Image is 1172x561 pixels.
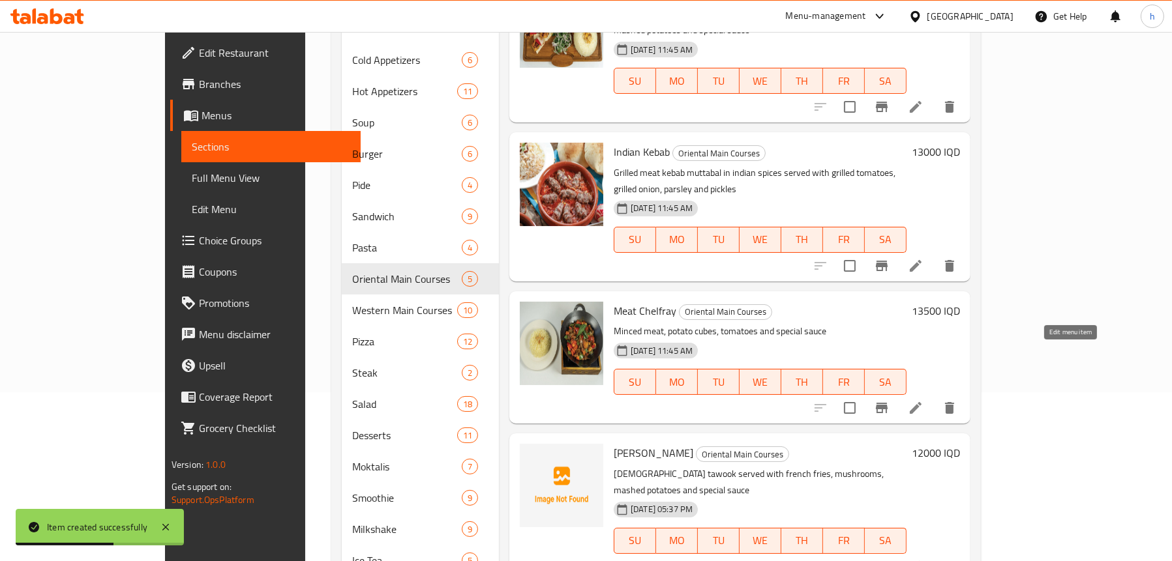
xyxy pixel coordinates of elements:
[462,146,478,162] div: items
[170,100,361,131] a: Menus
[614,165,907,197] p: Grilled meat kebab muttabal in indian spices served with grilled tomatoes, grilled onion, parsley...
[745,531,776,550] span: WE
[787,373,818,392] span: TH
[823,369,865,395] button: FR
[462,490,478,506] div: items
[462,209,478,224] div: items
[457,427,478,443] div: items
[352,177,462,193] span: Pide
[352,459,462,474] div: Moktalis
[614,68,656,94] button: SU
[787,72,818,91] span: TH
[352,52,462,68] span: Cold Appetizers
[342,326,499,357] div: Pizza12
[787,531,818,550] span: TH
[192,170,350,186] span: Full Menu View
[170,287,361,319] a: Promotions
[170,319,361,350] a: Menu disclaimer
[462,459,478,474] div: items
[745,230,776,249] span: WE
[458,336,477,348] span: 12
[342,232,499,263] div: Pasta4
[740,227,781,253] button: WE
[614,369,656,395] button: SU
[866,91,897,122] button: Branch-specific-item
[680,304,772,319] span: Oriental Main Courses
[352,427,457,443] span: Desserts
[192,201,350,217] span: Edit Menu
[181,131,361,162] a: Sections
[698,369,740,395] button: TU
[697,447,789,462] span: Oriental Main Courses
[462,492,477,504] span: 9
[457,302,478,318] div: items
[912,444,960,462] h6: 12000 IQD
[462,521,478,537] div: items
[462,271,478,287] div: items
[698,227,740,253] button: TU
[342,44,499,76] div: Cold Appetizers6
[352,240,462,255] span: Pasta
[625,44,698,56] span: [DATE] 11:45 AM
[870,531,901,550] span: SA
[740,528,781,554] button: WE
[1150,9,1155,23] span: h
[457,83,478,99] div: items
[352,271,462,287] div: Oriental Main Courses
[781,528,823,554] button: TH
[781,68,823,94] button: TH
[520,444,603,527] img: Shish Tawook
[352,83,457,99] div: Hot Appetizers
[836,394,864,422] span: Select to update
[342,388,499,420] div: Salad18
[703,72,734,91] span: TU
[170,68,361,100] a: Branches
[462,461,477,473] span: 7
[673,146,765,161] span: Oriental Main Courses
[458,304,477,317] span: 10
[181,194,361,225] a: Edit Menu
[199,76,350,92] span: Branches
[457,334,478,349] div: items
[342,482,499,513] div: Smoothie9
[614,528,656,554] button: SU
[352,209,462,224] div: Sandwich
[462,240,478,255] div: items
[661,230,693,249] span: MO
[870,230,901,249] span: SA
[625,345,698,357] span: [DATE] 11:45 AM
[462,273,477,285] span: 5
[342,76,499,107] div: Hot Appetizers11
[620,373,651,392] span: SU
[199,295,350,311] span: Promotions
[781,369,823,395] button: TH
[614,227,656,253] button: SU
[342,513,499,545] div: Milkshake9
[614,142,670,162] span: Indian Kebab
[170,350,361,381] a: Upsell
[656,68,698,94] button: MO
[199,45,350,61] span: Edit Restaurant
[787,230,818,249] span: TH
[352,490,462,506] div: Smoothie
[462,523,477,536] span: 9
[656,528,698,554] button: MO
[199,358,350,373] span: Upsell
[199,389,350,405] span: Coverage Report
[934,392,965,424] button: delete
[352,302,457,318] span: Western Main Courses
[172,478,232,495] span: Get support on:
[865,68,907,94] button: SA
[520,302,603,385] img: Meat Chelfray
[625,503,698,515] span: [DATE] 05:37 PM
[170,381,361,412] a: Coverage Report
[462,210,477,223] span: 9
[614,466,907,498] p: [DEMOGRAPHIC_DATA] tawook served with french fries, mushrooms, mashed potatoes and special sauce
[866,392,897,424] button: Branch-specific-item
[462,115,478,130] div: items
[352,365,462,381] div: Steak
[181,162,361,194] a: Full Menu View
